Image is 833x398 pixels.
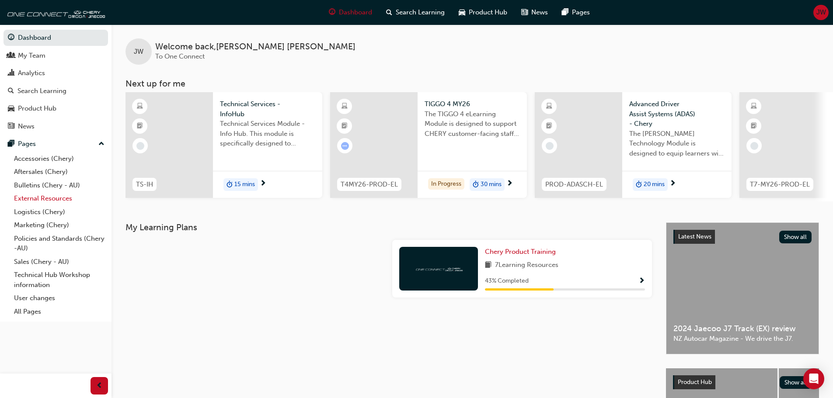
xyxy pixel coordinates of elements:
[98,138,105,150] span: up-icon
[379,3,452,21] a: search-iconSearch Learning
[10,205,108,219] a: Logistics (Chery)
[780,376,812,389] button: Show all
[125,92,322,198] a: TS-IHTechnical Services - InfoHubTechnical Services Module - Info Hub. This module is specificall...
[629,129,725,159] span: The [PERSON_NAME] Technology Module is designed to equip learners with essential knowledge about ...
[341,142,349,150] span: learningRecordVerb_ATTEMPT-icon
[125,222,652,232] h3: My Learning Plans
[220,99,315,119] span: Technical Services - InfoHub
[3,100,108,117] a: Product Hub
[452,3,514,21] a: car-iconProduct Hub
[136,180,153,190] span: TS-IH
[415,264,463,273] img: oneconnect
[531,7,548,17] span: News
[17,86,66,96] div: Search Learning
[3,136,108,152] button: Pages
[10,268,108,291] a: Technical Hub Workshop information
[638,277,645,285] span: Show Progress
[813,5,829,20] button: JW
[638,276,645,287] button: Show Progress
[3,48,108,64] a: My Team
[329,7,335,18] span: guage-icon
[3,118,108,135] a: News
[155,52,205,60] span: To One Connect
[485,276,529,286] span: 43 % Completed
[673,230,812,244] a: Latest NewsShow all
[481,180,502,190] span: 30 mins
[459,7,465,18] span: car-icon
[572,7,590,17] span: Pages
[546,101,552,112] span: learningResourceType_ELEARNING-icon
[96,381,103,391] span: prev-icon
[10,255,108,269] a: Sales (Chery - AU)
[137,101,143,112] span: learningResourceType_ELEARNING-icon
[4,3,105,21] img: oneconnect
[227,179,233,190] span: duration-icon
[10,232,108,255] a: Policies and Standards (Chery -AU)
[678,233,711,240] span: Latest News
[3,83,108,99] a: Search Learning
[535,92,732,198] a: PROD-ADASCH-ELAdvanced Driver Assist Systems (ADAS) - CheryThe [PERSON_NAME] Technology Module is...
[8,105,14,113] span: car-icon
[3,30,108,46] a: Dashboard
[546,142,554,150] span: learningRecordVerb_NONE-icon
[341,180,398,190] span: T4MY26-PROD-EL
[18,121,35,132] div: News
[8,140,14,148] span: pages-icon
[18,104,56,114] div: Product Hub
[428,178,464,190] div: In Progress
[485,248,556,256] span: Chery Product Training
[678,378,712,386] span: Product Hub
[10,165,108,179] a: Aftersales (Chery)
[137,121,143,132] span: booktick-icon
[562,7,568,18] span: pages-icon
[339,7,372,17] span: Dashboard
[816,7,826,17] span: JW
[8,52,14,60] span: people-icon
[8,69,14,77] span: chart-icon
[521,7,528,18] span: news-icon
[803,368,824,389] div: Open Intercom Messenger
[330,92,527,198] a: T4MY26-PROD-ELTIGGO 4 MY26The TIGGO 4 eLearning Module is designed to support CHERY customer-faci...
[260,180,266,188] span: next-icon
[342,101,348,112] span: learningResourceType_ELEARNING-icon
[425,99,520,109] span: TIGGO 4 MY26
[386,7,392,18] span: search-icon
[10,192,108,205] a: External Resources
[673,334,812,344] span: NZ Autocar Magazine - We drive the J7.
[473,179,479,190] span: duration-icon
[18,139,36,149] div: Pages
[10,305,108,318] a: All Pages
[10,218,108,232] a: Marketing (Chery)
[751,101,757,112] span: learningResourceType_ELEARNING-icon
[555,3,597,21] a: pages-iconPages
[546,121,552,132] span: booktick-icon
[10,152,108,166] a: Accessories (Chery)
[18,51,45,61] div: My Team
[669,180,676,188] span: next-icon
[3,65,108,81] a: Analytics
[750,142,758,150] span: learningRecordVerb_NONE-icon
[220,119,315,149] span: Technical Services Module - Info Hub. This module is specifically designed to address the require...
[8,123,14,131] span: news-icon
[469,7,507,17] span: Product Hub
[750,180,810,190] span: T7-MY26-PROD-EL
[342,121,348,132] span: booktick-icon
[112,79,833,89] h3: Next up for me
[629,99,725,129] span: Advanced Driver Assist Systems (ADAS) - Chery
[134,47,143,57] span: JW
[3,28,108,136] button: DashboardMy TeamAnalyticsSearch LearningProduct HubNews
[10,179,108,192] a: Bulletins (Chery - AU)
[425,109,520,139] span: The TIGGO 4 eLearning Module is designed to support CHERY customer-facing staff with the product ...
[18,68,45,78] div: Analytics
[673,324,812,334] span: 2024 Jaecoo J7 Track (EX) review
[485,260,491,271] span: book-icon
[8,87,14,95] span: search-icon
[673,375,812,389] a: Product HubShow all
[136,142,144,150] span: learningRecordVerb_NONE-icon
[234,180,255,190] span: 15 mins
[10,291,108,305] a: User changes
[506,180,513,188] span: next-icon
[636,179,642,190] span: duration-icon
